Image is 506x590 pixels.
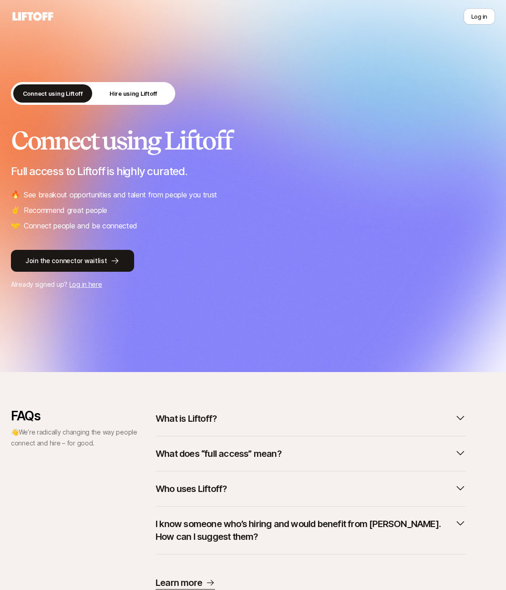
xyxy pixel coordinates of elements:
p: Who uses Liftoff? [156,482,227,495]
button: Who uses Liftoff? [156,479,466,499]
p: Connect people and be connected [24,220,137,232]
p: Full access to Liftoff is highly curated. [11,165,495,178]
span: ✌️ [11,204,20,216]
button: What is Liftoff? [156,409,466,429]
p: Learn more [156,576,202,589]
button: Join the connector waitlist [11,250,134,272]
p: Connect using Liftoff [23,89,83,98]
a: Learn more [156,576,215,590]
p: See breakout opportunities and talent from people you trust [24,189,217,201]
p: I know someone who’s hiring and would benefit from [PERSON_NAME]. How can I suggest them? [156,518,451,543]
a: Join the connector waitlist [11,250,495,272]
p: Hire using Liftoff [110,89,157,98]
span: 🔥 [11,189,20,201]
p: What is Liftoff? [156,412,217,425]
button: What does “full access” mean? [156,444,466,464]
p: 👋 [11,427,139,449]
p: FAQs [11,409,139,423]
span: We’re radically changing the way people connect and hire – for good. [11,428,137,447]
a: Log in here [69,280,102,288]
button: Log in [464,8,495,25]
button: I know someone who’s hiring and would benefit from [PERSON_NAME]. How can I suggest them? [156,514,466,547]
p: Recommend great people [24,204,107,216]
p: What does “full access” mean? [156,447,282,460]
h2: Connect using Liftoff [11,127,495,154]
p: Already signed up? [11,279,495,290]
span: 🤝 [11,220,20,232]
